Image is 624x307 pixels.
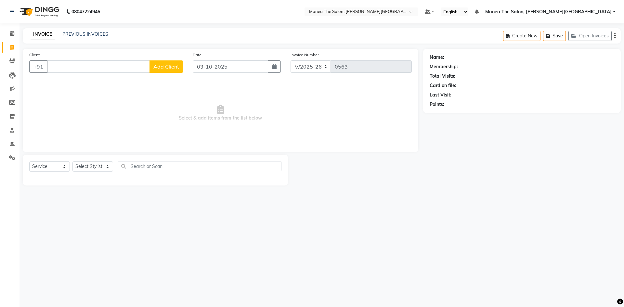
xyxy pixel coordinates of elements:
[543,31,566,41] button: Save
[291,52,319,58] label: Invoice Number
[485,8,612,15] span: Manea The Salon, [PERSON_NAME][GEOGRAPHIC_DATA]
[430,73,455,80] div: Total Visits:
[430,63,458,70] div: Membership:
[29,52,40,58] label: Client
[149,60,183,73] button: Add Client
[193,52,201,58] label: Date
[153,63,179,70] span: Add Client
[31,29,55,40] a: INVOICE
[503,31,540,41] button: Create New
[118,161,281,171] input: Search or Scan
[568,31,612,41] button: Open Invoices
[29,81,412,146] span: Select & add items from the list below
[62,31,108,37] a: PREVIOUS INVOICES
[47,60,150,73] input: Search by Name/Mobile/Email/Code
[430,54,444,61] div: Name:
[29,60,47,73] button: +91
[71,3,100,21] b: 08047224946
[430,92,451,98] div: Last Visit:
[430,82,456,89] div: Card on file:
[17,3,61,21] img: logo
[430,101,444,108] div: Points:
